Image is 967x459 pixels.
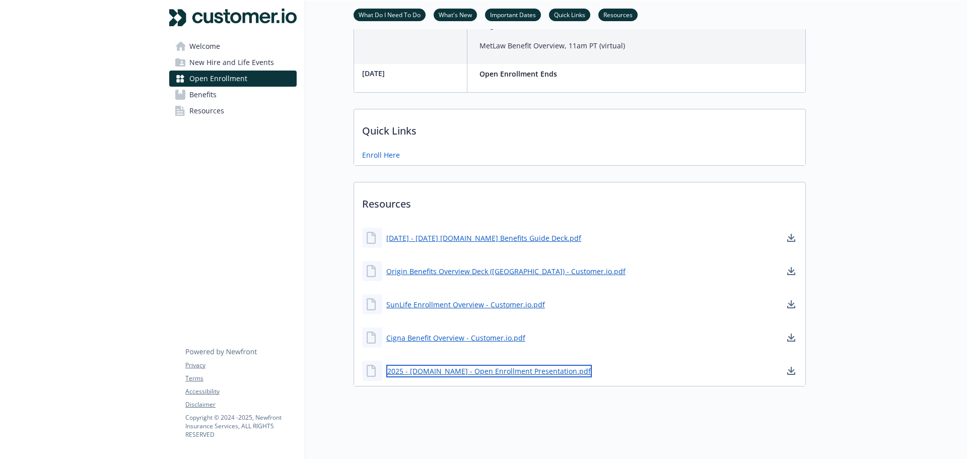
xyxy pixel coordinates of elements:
[386,299,545,310] a: SunLife Enrollment Overview - Customer.io.pdf
[598,10,638,19] a: Resources
[185,374,296,383] a: Terms
[479,69,557,79] strong: Open Enrollment Ends
[185,361,296,370] a: Privacy
[386,233,581,243] a: [DATE] - [DATE] [DOMAIN_NAME] Benefits Guide Deck.pdf
[189,38,220,54] span: Welcome
[189,71,247,87] span: Open Enrollment
[549,10,590,19] a: Quick Links
[386,365,592,377] a: 2025 - [DOMAIN_NAME] - Open Enrollment Presentation.pdf
[169,38,297,54] a: Welcome
[479,40,625,52] p: MetLaw Benefit Overview, 11am PT (virtual)
[386,266,626,277] a: Origin Benefits Overview Deck ([GEOGRAPHIC_DATA]) - Customer.io.pdf
[189,54,274,71] span: New Hire and Life Events
[362,150,400,160] a: Enroll Here
[185,387,296,396] a: Accessibility
[354,182,805,220] p: Resources
[354,10,426,19] a: What Do I Need To Do
[785,365,797,377] a: download document
[185,413,296,439] p: Copyright © 2024 - 2025 , Newfront Insurance Services, ALL RIGHTS RESERVED
[354,109,805,147] p: Quick Links
[189,103,224,119] span: Resources
[185,400,296,409] a: Disclaimer
[785,332,797,344] a: download document
[785,265,797,277] a: download document
[785,232,797,244] a: download document
[169,71,297,87] a: Open Enrollment
[169,103,297,119] a: Resources
[189,87,217,103] span: Benefits
[434,10,477,19] a: What's New
[785,298,797,310] a: download document
[169,87,297,103] a: Benefits
[169,54,297,71] a: New Hire and Life Events
[362,68,463,79] p: [DATE]
[386,333,525,343] a: Cigna Benefit Overview - Customer.io.pdf
[485,10,541,19] a: Important Dates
